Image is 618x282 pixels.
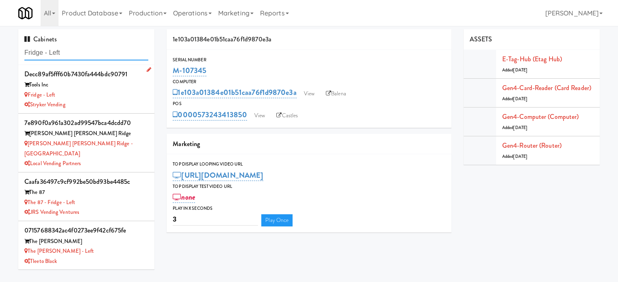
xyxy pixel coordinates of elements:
[24,101,65,108] a: Stryker Vending
[513,153,527,159] span: [DATE]
[24,237,148,247] div: The [PERSON_NAME]
[513,96,527,102] span: [DATE]
[502,125,527,131] span: Added
[173,100,445,108] div: POS
[173,65,206,76] a: M-107345
[173,78,445,86] div: Computer
[24,257,57,265] a: Tleeto Black
[322,88,350,100] a: Balena
[502,141,562,150] a: Gen4-router (Router)
[24,140,133,157] a: [PERSON_NAME] [PERSON_NAME] Ridge - [GEOGRAPHIC_DATA]
[502,153,527,159] span: Added
[167,29,451,50] div: 1e103a01384e01b51caa76f1d9870e3a
[24,224,148,237] div: 07157688342ac4f0273ee9f42cf675fe
[261,214,293,226] a: Play Once
[18,172,154,221] li: caafa36497c9cf992be50bd93be4485cThe 87 The 87 - Fridge - LeftJRS Vending Ventures
[24,129,148,139] div: [PERSON_NAME] [PERSON_NAME] Ridge
[24,117,148,129] div: 7e890f0a961a302ad99547bca4dcdd70
[173,139,200,149] span: Marketing
[173,192,195,203] a: none
[470,34,492,44] span: ASSETS
[18,6,33,20] img: Micromart
[300,88,319,100] a: View
[24,80,148,90] div: Tools Inc
[173,109,247,121] a: 0000573243413850
[173,170,263,181] a: [URL][DOMAIN_NAME]
[173,56,445,64] div: Serial Number
[272,110,302,122] a: Castles
[502,67,527,73] span: Added
[24,247,94,255] a: The [PERSON_NAME] - Left
[24,159,81,167] a: Local Vending Partners
[18,65,154,114] li: decc89af5fff60b7430fa444bdc90791Tools Inc Fridge - LeftStryker Vending
[502,83,591,93] a: Gen4-card-reader (Card Reader)
[173,160,445,168] div: Top Display Looping Video Url
[513,125,527,131] span: [DATE]
[24,176,148,188] div: caafa36497c9cf992be50bd93be4485c
[24,34,57,44] span: Cabinets
[24,187,148,198] div: The 87
[250,110,269,122] a: View
[502,54,562,64] a: E-tag-hub (Etag Hub)
[502,96,527,102] span: Added
[24,208,79,216] a: JRS Vending Ventures
[173,183,445,191] div: Top Display Test Video Url
[173,205,445,213] div: Play in X seconds
[24,45,148,60] input: Search cabinets
[24,91,55,99] a: Fridge - Left
[502,112,579,121] a: Gen4-computer (Computer)
[24,198,75,206] a: The 87 - Fridge - Left
[18,114,154,172] li: 7e890f0a961a302ad99547bca4dcdd70[PERSON_NAME] [PERSON_NAME] Ridge [PERSON_NAME] [PERSON_NAME] Rid...
[173,87,296,98] a: 1e103a01384e01b51caa76f1d9870e3a
[513,67,527,73] span: [DATE]
[18,221,154,269] li: 07157688342ac4f0273ee9f42cf675feThe [PERSON_NAME] The [PERSON_NAME] - LeftTleeto Black
[24,68,148,80] div: decc89af5fff60b7430fa444bdc90791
